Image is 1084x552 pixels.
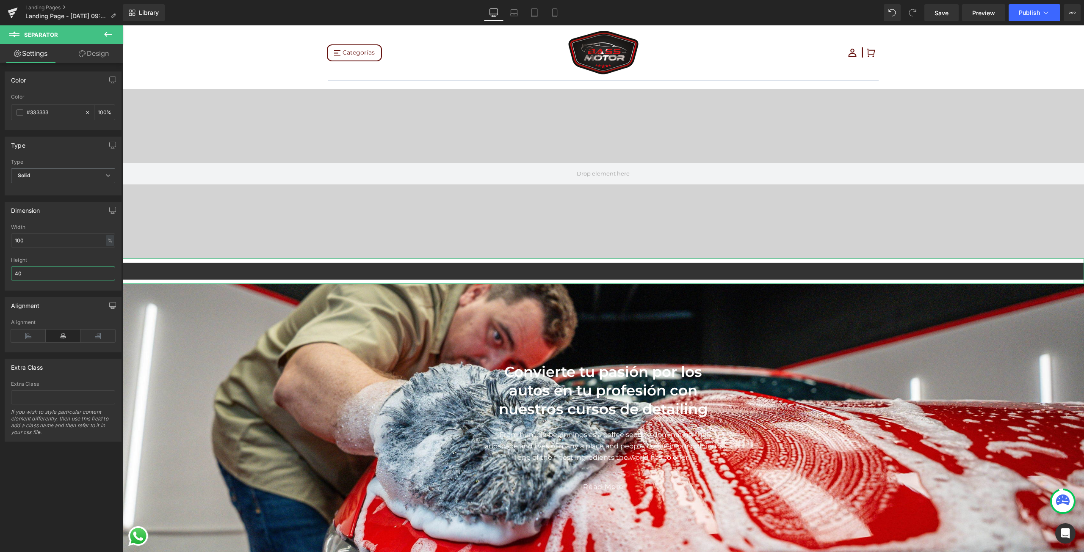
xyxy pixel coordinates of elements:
div: Alignment [11,297,40,309]
span: Landing Page - [DATE] 09:25:20 [25,13,107,19]
div: Extra Class [11,359,43,371]
span: Save [935,8,948,17]
button: More [1064,4,1081,21]
a: New Library [123,4,165,21]
input: Color [27,108,81,117]
div: Open Intercom Messenger [1055,523,1076,544]
div: % [106,235,114,246]
a: Landing Pages [25,4,123,11]
a: Desktop [484,4,504,21]
button: Redo [904,4,921,21]
div: Dimension [11,202,40,214]
button: Undo [884,4,901,21]
a: Tablet [524,4,545,21]
b: Solid [18,172,30,179]
p: From humble beginnings as a coffee seed to dominating the landscape and lives of many a place and... [360,404,602,438]
button: Publish [1009,4,1060,21]
div: Color [11,94,115,100]
input: auto [11,266,115,280]
a: Send a message via WhatsApp [4,499,28,522]
input: auto [11,233,115,247]
div: Width [11,224,115,230]
div: Extra Class [11,381,115,387]
div: If you wish to style particular content element differently, then use this field to add a class n... [11,409,115,441]
span: Separator [24,31,58,38]
div: Type [11,137,25,149]
div: % [94,105,115,120]
span: Convierte tu pasión por los autos en tu profesión con nuestros cursos de detailing [376,338,586,393]
a: Preview [962,4,1005,21]
div: Color [11,72,26,84]
a: Mobile [545,4,565,21]
a: Read More [447,451,515,471]
span: Preview [972,8,995,17]
span: Library [139,9,159,16]
div: Open WhatsApp chat [4,499,28,522]
div: Height [11,257,115,263]
a: Design [63,44,124,63]
summary: Menú [206,18,258,37]
img: BASSMOTOR [443,3,519,52]
a: Laptop [504,4,524,21]
div: Type [11,159,115,165]
span: Publish [1019,9,1040,16]
div: Alignment [11,319,115,325]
